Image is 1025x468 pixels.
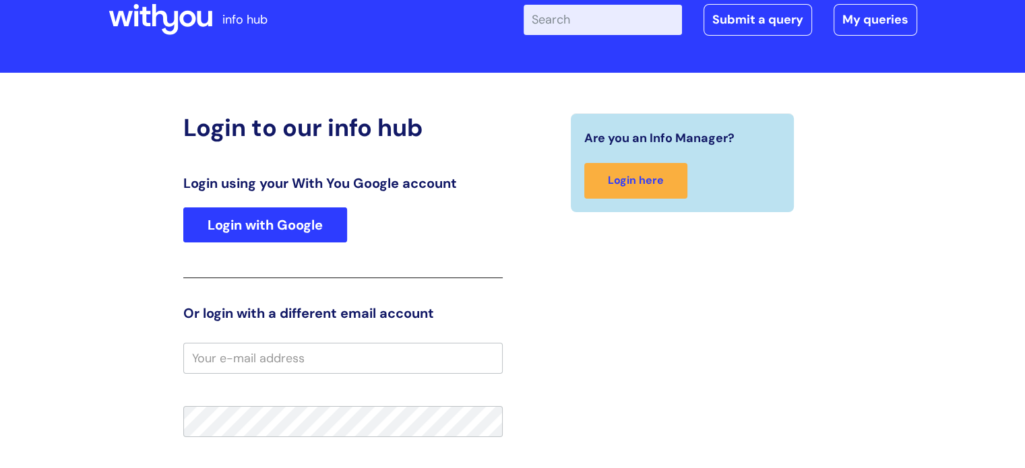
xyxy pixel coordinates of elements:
[183,305,503,321] h3: Or login with a different email account
[584,127,735,149] span: Are you an Info Manager?
[524,5,682,34] input: Search
[222,9,268,30] p: info hub
[584,163,687,199] a: Login here
[183,207,347,242] a: Login with Google
[183,343,503,374] input: Your e-mail address
[834,4,917,35] a: My queries
[183,175,503,191] h3: Login using your With You Google account
[704,4,812,35] a: Submit a query
[183,113,503,142] h2: Login to our info hub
